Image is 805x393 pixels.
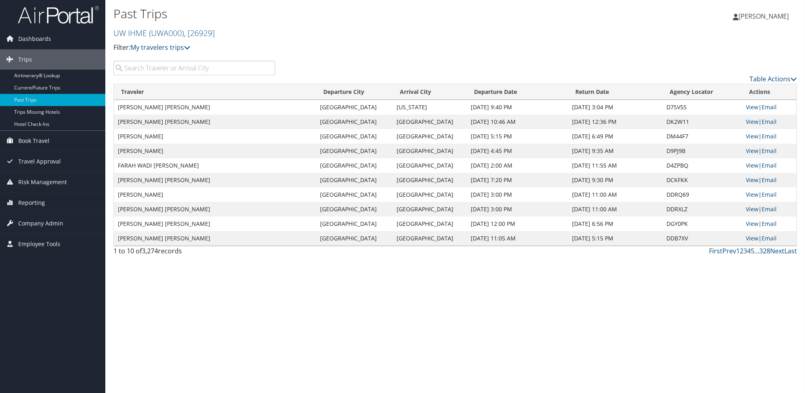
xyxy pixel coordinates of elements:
td: [GEOGRAPHIC_DATA] [393,144,467,158]
td: [DATE] 3:00 PM [467,202,568,217]
td: [PERSON_NAME] [PERSON_NAME] [114,231,316,246]
td: [PERSON_NAME] [114,144,316,158]
td: [DATE] 12:00 PM [467,217,568,231]
a: Email [762,220,777,227]
td: [PERSON_NAME] [PERSON_NAME] [114,202,316,217]
a: First [709,246,722,255]
td: | [742,173,796,187]
td: [DATE] 6:56 PM [568,217,663,231]
a: View [746,118,758,125]
td: [PERSON_NAME] [PERSON_NAME] [114,173,316,187]
td: [DATE] 12:36 PM [568,115,663,129]
span: Trips [18,49,32,70]
td: | [742,217,796,231]
span: Book Travel [18,131,49,151]
a: Last [784,246,797,255]
a: View [746,205,758,213]
td: [GEOGRAPHIC_DATA] [393,202,467,217]
span: … [754,246,759,255]
input: Search Traveler or Arrival City [113,61,275,75]
td: | [742,202,796,217]
td: [DATE] 4:45 PM [467,144,568,158]
span: 3,274 [142,246,158,255]
td: [GEOGRAPHIC_DATA] [393,231,467,246]
div: 1 to 10 of records [113,246,275,260]
span: Reporting [18,193,45,213]
td: [DATE] 2:00 AM [467,158,568,173]
a: Email [762,176,777,184]
th: Agency Locator: activate to sort column ascending [662,84,742,100]
td: [PERSON_NAME] [PERSON_NAME] [114,217,316,231]
td: [DATE] 10:46 AM [467,115,568,129]
a: Email [762,147,777,155]
a: Email [762,118,777,125]
td: [GEOGRAPHIC_DATA] [316,158,393,173]
td: | [742,231,796,246]
td: [GEOGRAPHIC_DATA] [316,144,393,158]
span: [PERSON_NAME] [739,12,789,21]
td: [US_STATE] [393,100,467,115]
td: | [742,158,796,173]
td: [GEOGRAPHIC_DATA] [316,100,393,115]
a: Email [762,205,777,213]
span: ( UWA000 ) [149,28,184,38]
a: 2 [740,246,743,255]
th: Departure City: activate to sort column ascending [316,84,393,100]
td: [GEOGRAPHIC_DATA] [393,187,467,202]
span: Travel Approval [18,151,61,172]
td: [DATE] 11:00 AM [568,202,663,217]
td: | [742,187,796,202]
td: DDB7XV [662,231,742,246]
a: Prev [722,246,736,255]
td: [DATE] 9:30 PM [568,173,663,187]
th: Traveler: activate to sort column ascending [114,84,316,100]
a: View [746,220,758,227]
td: [DATE] 9:40 PM [467,100,568,115]
td: [PERSON_NAME] [114,187,316,202]
td: [DATE] 11:00 AM [568,187,663,202]
a: My travelers trips [130,43,190,52]
td: DGY0PK [662,217,742,231]
span: Employee Tools [18,234,60,254]
td: [DATE] 9:35 AM [568,144,663,158]
td: [DATE] 6:49 PM [568,129,663,144]
p: Filter: [113,42,569,53]
span: Company Admin [18,213,63,234]
td: [PERSON_NAME] [114,129,316,144]
td: D7SV5S [662,100,742,115]
a: View [746,176,758,184]
th: Return Date: activate to sort column ascending [568,84,663,100]
a: [PERSON_NAME] [733,4,797,28]
td: [GEOGRAPHIC_DATA] [316,187,393,202]
td: | [742,100,796,115]
a: View [746,132,758,140]
td: DM44F7 [662,129,742,144]
a: Email [762,234,777,242]
td: [DATE] 11:05 AM [467,231,568,246]
td: [GEOGRAPHIC_DATA] [316,115,393,129]
td: [DATE] 3:04 PM [568,100,663,115]
td: [GEOGRAPHIC_DATA] [316,129,393,144]
td: [GEOGRAPHIC_DATA] [393,158,467,173]
th: Arrival City: activate to sort column ascending [393,84,467,100]
td: [GEOGRAPHIC_DATA] [316,231,393,246]
td: [GEOGRAPHIC_DATA] [316,202,393,217]
th: Actions [742,84,796,100]
a: Email [762,191,777,198]
td: [PERSON_NAME] [PERSON_NAME] [114,115,316,129]
a: View [746,191,758,198]
a: UW IHME [113,28,215,38]
td: | [742,129,796,144]
td: [GEOGRAPHIC_DATA] [316,217,393,231]
a: Email [762,161,777,169]
td: | [742,144,796,158]
td: DK2W11 [662,115,742,129]
td: [GEOGRAPHIC_DATA] [316,173,393,187]
a: Email [762,132,777,140]
span: Risk Management [18,172,67,192]
a: Next [770,246,784,255]
a: View [746,147,758,155]
h1: Past Trips [113,5,569,22]
td: [DATE] 7:20 PM [467,173,568,187]
td: [DATE] 3:00 PM [467,187,568,202]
